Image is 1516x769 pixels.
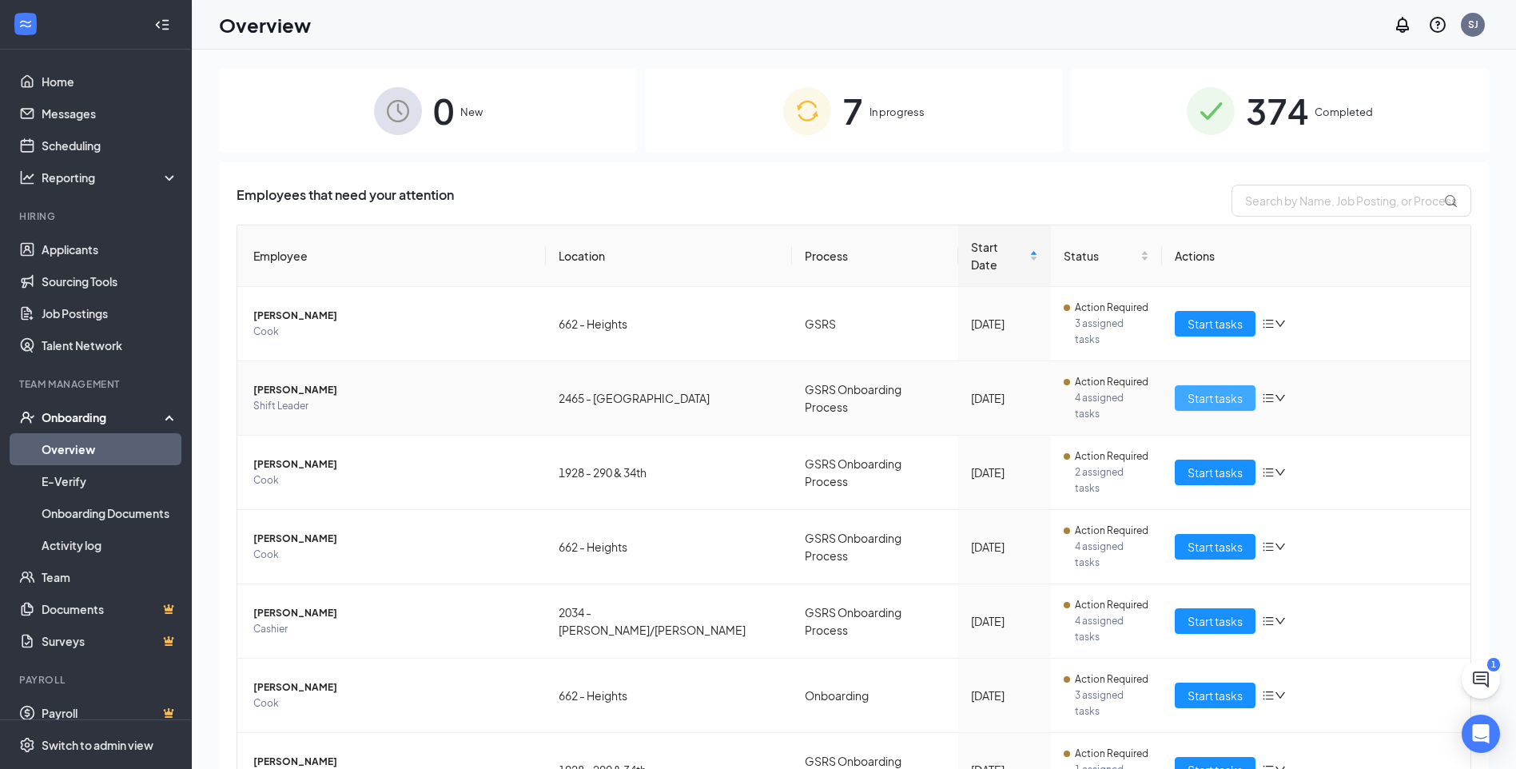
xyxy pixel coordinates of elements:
[19,377,175,391] div: Team Management
[1275,467,1286,478] span: down
[792,225,958,287] th: Process
[971,464,1038,481] div: [DATE]
[253,382,533,398] span: [PERSON_NAME]
[1075,746,1148,762] span: Action Required
[971,612,1038,630] div: [DATE]
[1075,316,1150,348] span: 3 assigned tasks
[1246,83,1308,138] span: 374
[1462,715,1500,753] div: Open Intercom Messenger
[1275,318,1286,329] span: down
[971,687,1038,704] div: [DATE]
[253,547,533,563] span: Cook
[42,66,178,98] a: Home
[253,531,533,547] span: [PERSON_NAME]
[1275,616,1286,627] span: down
[971,315,1038,333] div: [DATE]
[42,409,165,425] div: Onboarding
[1075,374,1148,390] span: Action Required
[1462,660,1500,699] button: ChatActive
[869,104,925,120] span: In progress
[42,169,179,185] div: Reporting
[42,433,178,465] a: Overview
[1075,671,1148,687] span: Action Required
[971,389,1038,407] div: [DATE]
[1471,670,1490,689] svg: ChatActive
[19,737,35,753] svg: Settings
[42,625,178,657] a: SurveysCrown
[1075,448,1148,464] span: Action Required
[1175,608,1255,634] button: Start tasks
[1075,464,1150,496] span: 2 assigned tasks
[253,456,533,472] span: [PERSON_NAME]
[1051,225,1163,287] th: Status
[792,659,958,733] td: Onboarding
[219,11,311,38] h1: Overview
[971,538,1038,556] div: [DATE]
[42,737,153,753] div: Switch to admin view
[1232,185,1471,217] input: Search by Name, Job Posting, or Process
[792,510,958,584] td: GSRS Onboarding Process
[42,593,178,625] a: DocumentsCrown
[546,584,793,659] td: 2034 - [PERSON_NAME]/[PERSON_NAME]
[19,209,175,223] div: Hiring
[1188,612,1243,630] span: Start tasks
[253,324,533,340] span: Cook
[19,169,35,185] svg: Analysis
[1175,683,1255,708] button: Start tasks
[792,287,958,361] td: GSRS
[42,297,178,329] a: Job Postings
[1262,392,1275,404] span: bars
[546,510,793,584] td: 662 - Heights
[1075,687,1150,719] span: 3 assigned tasks
[792,361,958,436] td: GSRS Onboarding Process
[253,472,533,488] span: Cook
[1075,597,1148,613] span: Action Required
[1428,15,1447,34] svg: QuestionInfo
[42,265,178,297] a: Sourcing Tools
[253,679,533,695] span: [PERSON_NAME]
[237,225,546,287] th: Employee
[1262,689,1275,702] span: bars
[253,695,533,711] span: Cook
[1075,390,1150,422] span: 4 assigned tasks
[1175,460,1255,485] button: Start tasks
[253,308,533,324] span: [PERSON_NAME]
[237,185,454,217] span: Employees that need your attention
[546,436,793,510] td: 1928 - 290 & 34th
[1393,15,1412,34] svg: Notifications
[971,238,1026,273] span: Start Date
[1262,466,1275,479] span: bars
[42,465,178,497] a: E-Verify
[1487,658,1500,671] div: 1
[42,233,178,265] a: Applicants
[1262,317,1275,330] span: bars
[546,287,793,361] td: 662 - Heights
[19,409,35,425] svg: UserCheck
[1188,315,1243,333] span: Start tasks
[1175,385,1255,411] button: Start tasks
[460,104,483,120] span: New
[253,605,533,621] span: [PERSON_NAME]
[546,659,793,733] td: 662 - Heights
[19,673,175,687] div: Payroll
[546,361,793,436] td: 2465 - [GEOGRAPHIC_DATA]
[1468,18,1478,31] div: SJ
[1275,690,1286,701] span: down
[253,621,533,637] span: Cashier
[42,697,178,729] a: PayrollCrown
[842,83,863,138] span: 7
[42,329,178,361] a: Talent Network
[1162,225,1470,287] th: Actions
[1275,541,1286,552] span: down
[253,398,533,414] span: Shift Leader
[1188,538,1243,556] span: Start tasks
[18,16,34,32] svg: WorkstreamLogo
[1188,464,1243,481] span: Start tasks
[546,225,793,287] th: Location
[433,83,454,138] span: 0
[1075,613,1150,645] span: 4 assigned tasks
[1075,300,1148,316] span: Action Required
[792,436,958,510] td: GSRS Onboarding Process
[42,98,178,129] a: Messages
[792,584,958,659] td: GSRS Onboarding Process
